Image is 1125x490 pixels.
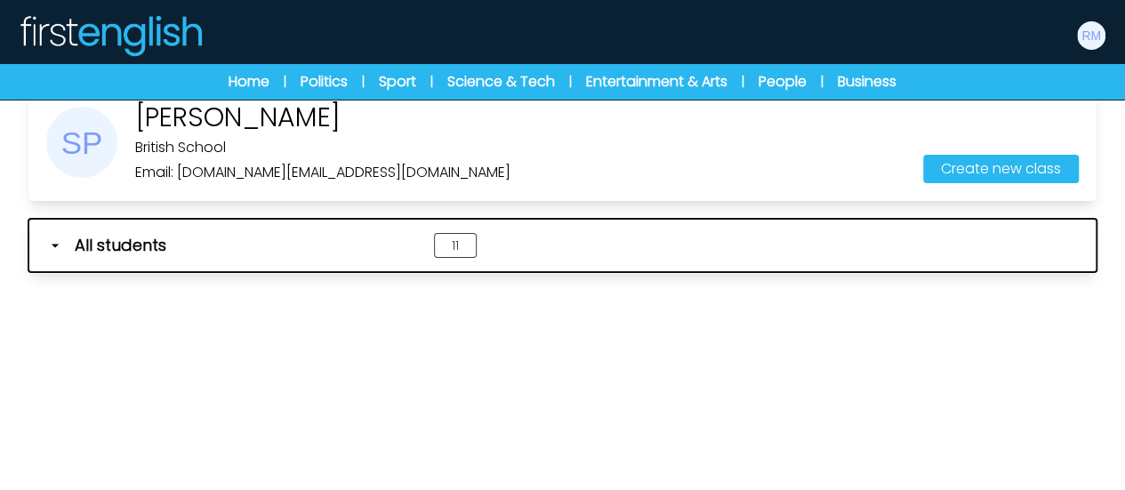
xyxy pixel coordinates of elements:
a: People [759,71,807,92]
span: | [821,73,824,91]
p: Email: [DOMAIN_NAME][EMAIL_ADDRESS][DOMAIN_NAME] [135,162,510,183]
span: | [742,73,744,91]
img: Sarah Phillips [46,107,117,178]
img: Logo [18,14,203,57]
a: Business [838,71,896,92]
span: 11 [434,233,477,258]
p: British School [135,137,510,158]
span: | [569,73,572,91]
a: Sport [379,71,416,92]
button: Create new class [923,155,1079,183]
p: [PERSON_NAME] [135,101,510,133]
a: Science & Tech [447,71,555,92]
span: | [362,73,365,91]
button: All students 11 [28,219,1097,272]
a: Politics [301,71,348,92]
a: Home [229,71,269,92]
span: | [284,73,286,91]
img: Rita Martella [1077,21,1105,50]
span: All students [75,233,166,258]
a: Entertainment & Arts [586,71,727,92]
span: | [430,73,433,91]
